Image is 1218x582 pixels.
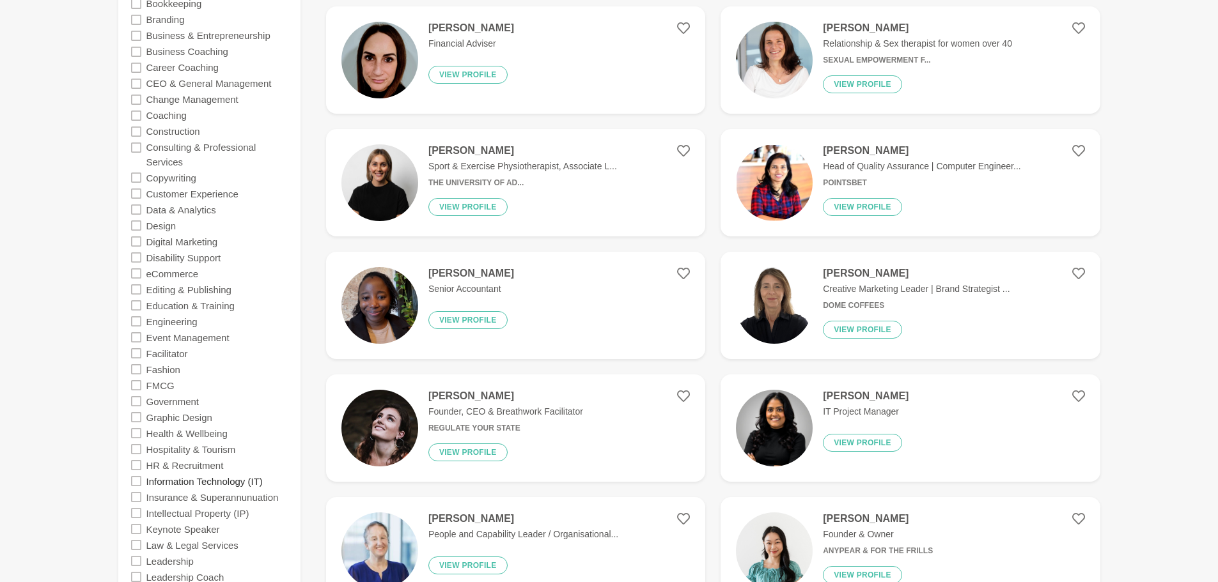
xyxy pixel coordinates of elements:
[146,409,212,425] label: Graphic Design
[428,311,508,329] button: View profile
[428,390,583,402] h4: [PERSON_NAME]
[736,144,813,221] img: 59f335efb65c6b3f8f0c6c54719329a70c1332df-242x243.png
[146,107,187,123] label: Coaching
[341,22,418,98] img: 2462cd17f0db61ae0eaf7f297afa55aeb6b07152-1255x1348.jpg
[146,11,185,27] label: Branding
[146,521,220,537] label: Keynote Speaker
[721,374,1100,482] a: [PERSON_NAME]IT Project ManagerView profile
[823,198,902,216] button: View profile
[146,425,228,441] label: Health & Wellbeing
[823,144,1020,157] h4: [PERSON_NAME]
[428,528,618,541] p: People and Capability Leader / Organisational...
[146,361,180,377] label: Fashion
[146,139,288,170] label: Consulting & Professional Services
[823,434,902,452] button: View profile
[326,6,705,114] a: [PERSON_NAME]Financial AdviserView profile
[823,267,1010,280] h4: [PERSON_NAME]
[146,217,176,233] label: Design
[428,198,508,216] button: View profile
[736,390,813,466] img: 01aee5e50c87abfaa70c3c448cb39ff495e02bc9-1024x1024.jpg
[146,489,279,505] label: Insurance & Superannunuation
[721,129,1100,236] a: [PERSON_NAME]Head of Quality Assurance | Computer Engineer...PointsBetView profile
[146,169,196,185] label: Copywriting
[146,75,272,91] label: CEO & General Management
[428,512,618,525] h4: [PERSON_NAME]
[736,22,813,98] img: d6e4e6fb47c6b0833f5b2b80120bcf2f287bc3aa-2570x2447.jpg
[146,233,218,249] label: Digital Marketing
[823,301,1010,310] h6: Dome Coffees
[823,178,1020,188] h6: PointsBet
[823,56,1012,65] h6: Sexual Empowerment f...
[146,393,199,409] label: Government
[146,473,263,489] label: Information Technology (IT)
[823,528,933,541] p: Founder & Owner
[341,144,418,221] img: 523c368aa158c4209afe732df04685bb05a795a5-1125x1128.jpg
[146,249,221,265] label: Disability Support
[823,405,909,418] p: IT Project Manager
[146,91,238,107] label: Change Management
[736,267,813,344] img: 675efa3b2e966e5c68b6c0b6a55f808c2d9d66a7-1333x2000.png
[146,553,194,569] label: Leadership
[428,22,514,34] h4: [PERSON_NAME]
[823,546,933,556] h6: Anypear & For The Frills
[428,160,617,173] p: Sport & Exercise Physiotherapist, Associate L...
[428,424,583,433] h6: Regulate Your State
[823,390,909,402] h4: [PERSON_NAME]
[146,185,238,201] label: Customer Experience
[428,267,514,280] h4: [PERSON_NAME]
[823,75,902,93] button: View profile
[146,345,188,361] label: Facilitator
[146,457,224,473] label: HR & Recruitment
[146,297,235,313] label: Education & Training
[146,377,175,393] label: FMCG
[146,27,270,43] label: Business & Entrepreneurship
[146,281,231,297] label: Editing & Publishing
[146,265,199,281] label: eCommerce
[428,405,583,418] p: Founder, CEO & Breathwork Facilitator
[146,123,200,139] label: Construction
[823,321,902,339] button: View profile
[341,390,418,466] img: 8185ea49deb297eade9a2e5250249276829a47cd-920x897.jpg
[721,252,1100,359] a: [PERSON_NAME]Creative Marketing Leader | Brand Strategist ...Dome CoffeesView profile
[146,59,219,75] label: Career Coaching
[326,129,705,236] a: [PERSON_NAME]Sport & Exercise Physiotherapist, Associate L...The University of Ad...View profile
[428,144,617,157] h4: [PERSON_NAME]
[823,512,933,525] h4: [PERSON_NAME]
[146,329,230,345] label: Event Management
[428,37,514,50] p: Financial Adviser
[146,537,238,553] label: Law & Legal Services
[428,556,508,574] button: View profile
[721,6,1100,114] a: [PERSON_NAME]Relationship & Sex therapist for women over 40Sexual Empowerment f...View profile
[428,178,617,188] h6: The University of Ad...
[428,443,508,461] button: View profile
[326,374,705,482] a: [PERSON_NAME]Founder, CEO & Breathwork FacilitatorRegulate Your StateView profile
[341,267,418,344] img: 54410d91cae438123b608ef54d3da42d18b8f0e6-2316x3088.jpg
[823,160,1020,173] p: Head of Quality Assurance | Computer Engineer...
[428,66,508,84] button: View profile
[823,282,1010,296] p: Creative Marketing Leader | Brand Strategist ...
[146,313,198,329] label: Engineering
[428,282,514,296] p: Senior Accountant
[326,252,705,359] a: [PERSON_NAME]Senior AccountantView profile
[146,441,236,457] label: Hospitality & Tourism
[146,201,216,217] label: Data & Analytics
[146,505,249,521] label: Intellectual Property (IP)
[823,22,1012,34] h4: [PERSON_NAME]
[823,37,1012,50] p: Relationship & Sex therapist for women over 40
[146,43,228,59] label: Business Coaching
